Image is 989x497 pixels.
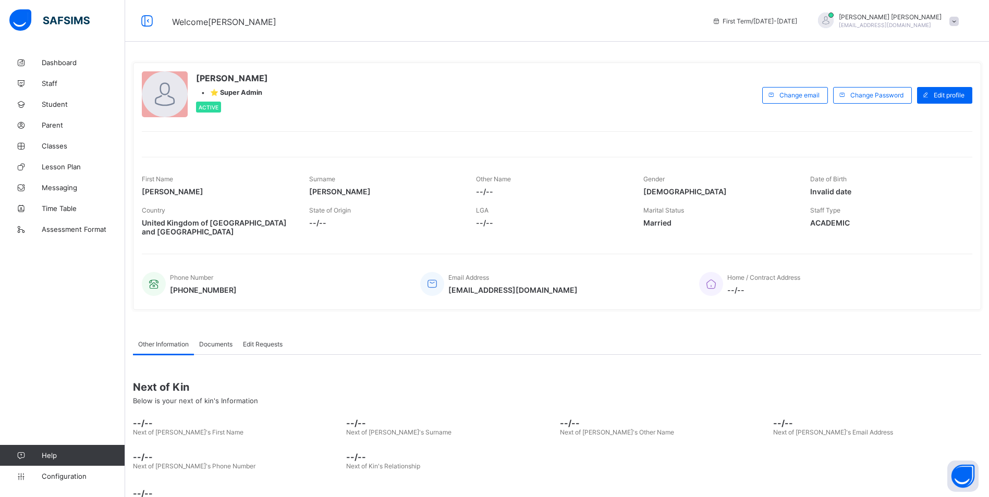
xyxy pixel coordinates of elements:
[346,428,451,436] span: Next of [PERSON_NAME]'s Surname
[9,9,90,31] img: safsims
[199,340,233,348] span: Documents
[42,451,125,459] span: Help
[346,452,554,462] span: --/--
[42,142,125,150] span: Classes
[142,175,173,183] span: First Name
[810,218,962,227] span: ACADEMIC
[210,89,262,96] span: ⭐ Super Admin
[476,206,489,214] span: LGA
[810,187,962,196] span: Invalid date
[170,274,213,281] span: Phone Number
[560,428,674,436] span: Next of [PERSON_NAME]'s Other Name
[42,121,125,129] span: Parent
[810,206,840,214] span: Staff Type
[810,175,847,183] span: Date of Birth
[448,274,489,281] span: Email Address
[839,22,931,28] span: [EMAIL_ADDRESS][DOMAIN_NAME]
[196,89,268,96] div: •
[142,187,294,196] span: [PERSON_NAME]
[346,418,554,428] span: --/--
[476,187,628,196] span: --/--
[643,206,684,214] span: Marital Status
[727,274,800,281] span: Home / Contract Address
[42,472,125,480] span: Configuration
[773,428,893,436] span: Next of [PERSON_NAME]'s Email Address
[42,183,125,192] span: Messaging
[42,225,125,233] span: Assessment Format
[42,58,125,67] span: Dashboard
[839,13,942,21] span: [PERSON_NAME] [PERSON_NAME]
[172,17,276,27] span: Welcome [PERSON_NAME]
[934,91,964,99] span: Edit profile
[850,91,903,99] span: Change Password
[712,17,797,25] span: session/term information
[133,428,243,436] span: Next of [PERSON_NAME]'s First Name
[138,340,189,348] span: Other Information
[133,396,258,405] span: Below is your next of kin's Information
[643,187,795,196] span: [DEMOGRAPHIC_DATA]
[309,187,461,196] span: [PERSON_NAME]
[643,218,795,227] span: Married
[133,452,341,462] span: --/--
[133,418,341,428] span: --/--
[773,418,981,428] span: --/--
[133,381,981,393] span: Next of Kin
[142,206,165,214] span: Country
[947,461,979,492] button: Open asap
[727,285,800,294] span: --/--
[42,100,125,108] span: Student
[808,13,964,30] div: AbdulazizRavat
[243,340,283,348] span: Edit Requests
[42,79,125,88] span: Staff
[448,285,578,294] span: [EMAIL_ADDRESS][DOMAIN_NAME]
[309,218,461,227] span: --/--
[133,462,255,470] span: Next of [PERSON_NAME]'s Phone Number
[42,204,125,213] span: Time Table
[142,218,294,236] span: United Kingdom of [GEOGRAPHIC_DATA] and [GEOGRAPHIC_DATA]
[170,285,237,294] span: [PHONE_NUMBER]
[643,175,665,183] span: Gender
[346,462,420,470] span: Next of Kin's Relationship
[309,206,351,214] span: State of Origin
[196,73,268,83] span: [PERSON_NAME]
[199,104,218,110] span: Active
[476,175,511,183] span: Other Name
[42,163,125,171] span: Lesson Plan
[309,175,335,183] span: Surname
[779,91,820,99] span: Change email
[476,218,628,227] span: --/--
[560,418,768,428] span: --/--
